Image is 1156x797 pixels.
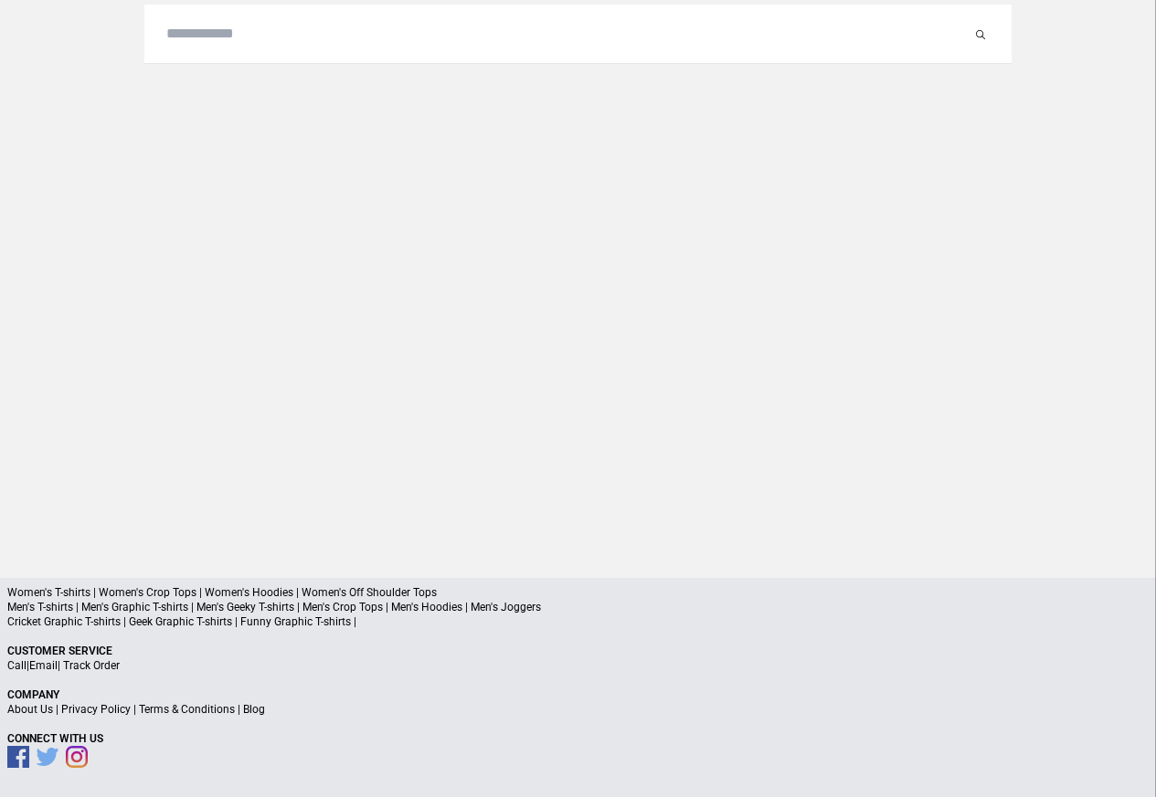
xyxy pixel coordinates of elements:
a: Track Order [63,659,120,672]
button: Submit your search query. [971,23,990,45]
p: | | | [7,702,1149,717]
p: Company [7,687,1149,702]
a: Call [7,659,27,672]
p: Women's T-shirts | Women's Crop Tops | Women's Hoodies | Women's Off Shoulder Tops [7,585,1149,600]
p: Connect With Us [7,731,1149,746]
a: Blog [243,703,265,716]
a: Terms & Conditions [139,703,235,716]
p: | | [7,658,1149,673]
p: Cricket Graphic T-shirts | Geek Graphic T-shirts | Funny Graphic T-shirts | [7,614,1149,629]
a: About Us [7,703,53,716]
p: Customer Service [7,644,1149,658]
a: Privacy Policy [61,703,131,716]
a: Email [29,659,58,672]
p: Men's T-shirts | Men's Graphic T-shirts | Men's Geeky T-shirts | Men's Crop Tops | Men's Hoodies ... [7,600,1149,614]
